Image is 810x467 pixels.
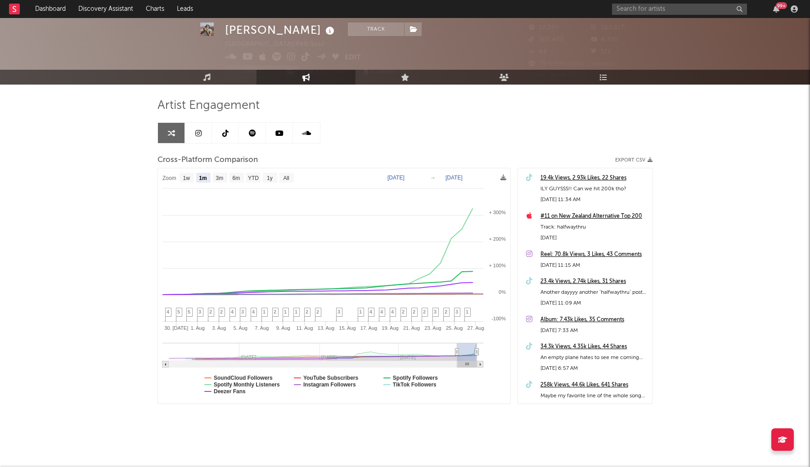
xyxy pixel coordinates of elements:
[306,309,308,314] span: 2
[296,325,313,331] text: 11. Aug
[773,5,779,13] button: 99+
[234,325,247,331] text: 5. Aug
[434,309,436,314] span: 3
[214,388,246,395] text: Deezer Fans
[540,249,648,260] a: Reel: 70.8k Views, 3 Likes, 43 Comments
[540,184,648,194] div: ILY GUYSSS!! Can we hit 200k tho?
[209,309,212,314] span: 2
[402,309,405,314] span: 2
[339,325,355,331] text: 15. Aug
[225,22,337,37] div: [PERSON_NAME]
[468,325,484,331] text: 27. Aug
[387,175,405,181] text: [DATE]
[214,375,273,381] text: SoundCloud Followers
[403,325,420,331] text: 21. Aug
[191,325,205,331] text: 1. Aug
[529,49,547,55] span: 88
[345,52,361,63] button: Edit
[591,37,618,43] span: 6,720
[540,211,648,222] a: #11 on New Zealand Alternative Top 200
[540,380,648,391] a: 258k Views, 44.6k Likes, 641 Shares
[540,194,648,205] div: [DATE] 11:34 AM
[198,309,201,314] span: 3
[540,173,648,184] div: 19.4k Views, 2.93k Likes, 22 Shares
[348,22,404,36] button: Track
[157,100,260,111] span: Artist Engagement
[255,325,269,331] text: 7. Aug
[318,325,334,331] text: 13. Aug
[491,316,506,321] text: -100%
[540,260,648,271] div: [DATE] 11:15 AM
[540,298,648,309] div: [DATE] 11:09 AM
[446,325,463,331] text: 25. Aug
[220,309,223,314] span: 2
[369,309,372,314] span: 4
[199,175,207,181] text: 1m
[540,325,648,336] div: [DATE] 7:33 AM
[231,309,234,314] span: 4
[393,382,436,388] text: TikTok Followers
[499,289,506,295] text: 0%
[216,175,224,181] text: 3m
[267,175,273,181] text: 1y
[337,309,340,314] span: 3
[591,49,611,55] span: 172
[540,341,648,352] div: 34.3k Views, 4.35k Likes, 44 Shares
[157,155,258,166] span: Cross-Platform Comparison
[360,325,377,331] text: 17. Aug
[225,65,281,79] button: Track
[177,309,180,314] span: 5
[445,309,447,314] span: 2
[489,236,506,242] text: + 200%
[276,325,290,331] text: 9. Aug
[252,309,255,314] span: 4
[540,352,648,363] div: An empty plane hates to see me coming (go stream ‘halfwaythru’!!!)
[284,309,287,314] span: 1
[303,375,359,381] text: YouTube Subscribers
[413,309,415,314] span: 2
[225,39,335,50] div: [GEOGRAPHIC_DATA] | R&B/Soul
[529,37,564,43] span: 305,400
[393,375,438,381] text: Spotify Followers
[540,276,648,287] a: 23.4k Views, 2.74k Likes, 31 Shares
[612,4,747,15] input: Search for artists
[241,309,244,314] span: 3
[489,263,506,268] text: + 100%
[540,222,648,233] div: Track: halfwaythru
[540,363,648,374] div: [DATE] 6:57 AM
[162,175,176,181] text: Zoom
[295,309,297,314] span: 1
[188,309,190,314] span: 5
[283,175,289,181] text: All
[423,309,426,314] span: 2
[540,391,648,401] div: Maybe my favorite line of the whole song bc wtf
[303,65,355,79] a: Benchmark
[424,325,441,331] text: 23. Aug
[529,25,559,31] span: 12,290
[445,175,463,181] text: [DATE]
[183,175,190,181] text: 1w
[303,382,356,388] text: Instagram Followers
[316,67,350,78] span: Benchmark
[214,382,280,388] text: Spotify Monthly Listeners
[540,401,648,412] div: [DATE] 5:21 PM
[380,309,383,314] span: 4
[529,61,614,67] span: 79,615 Monthly Listeners
[591,25,625,31] span: 162,817
[455,309,458,314] span: 3
[540,314,648,325] a: Album: 7.43k Likes, 35 Comments
[263,309,265,314] span: 1
[316,309,319,314] span: 2
[212,325,226,331] text: 3. Aug
[382,325,398,331] text: 19. Aug
[540,233,648,243] div: [DATE]
[164,325,188,331] text: 30. [DATE]
[540,287,648,298] div: Another dayyyy another ‘halfwaythru’ post hehehe ily guys
[248,175,259,181] text: YTD
[166,309,169,314] span: 4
